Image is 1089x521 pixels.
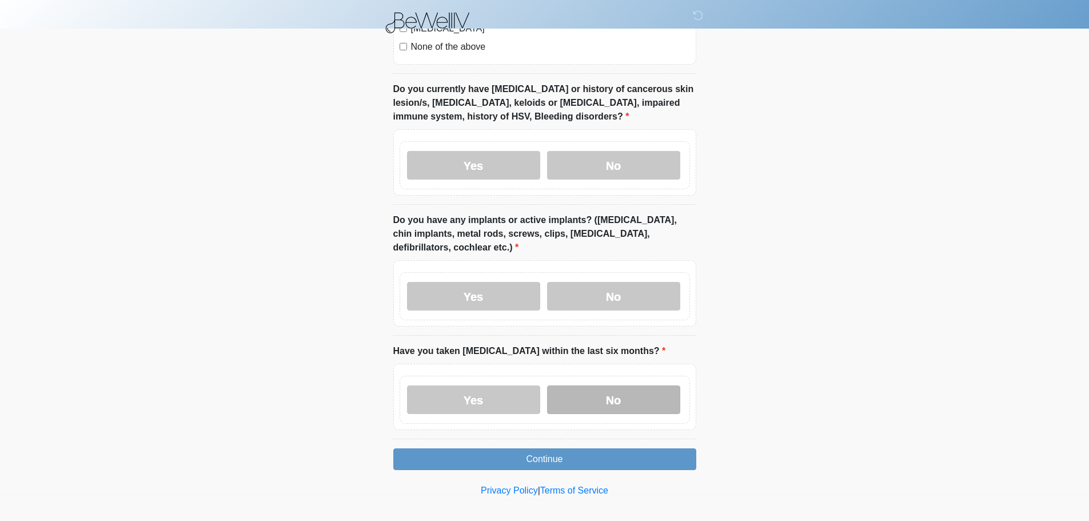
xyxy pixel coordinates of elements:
label: Yes [407,151,540,180]
a: Privacy Policy [481,486,538,495]
label: No [547,282,680,311]
button: Continue [393,448,696,470]
label: Have you taken [MEDICAL_DATA] within the last six months? [393,344,666,358]
label: No [547,385,680,414]
label: Yes [407,385,540,414]
label: No [547,151,680,180]
label: Do you have any implants or active implants? ([MEDICAL_DATA], chin implants, metal rods, screws, ... [393,213,696,254]
a: | [538,486,540,495]
a: Terms of Service [540,486,608,495]
label: Yes [407,282,540,311]
label: None of the above [411,40,690,54]
img: BeWell IV Logo [382,9,478,35]
input: None of the above [400,43,407,50]
label: Do you currently have [MEDICAL_DATA] or history of cancerous skin lesion/s, [MEDICAL_DATA], keloi... [393,82,696,124]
